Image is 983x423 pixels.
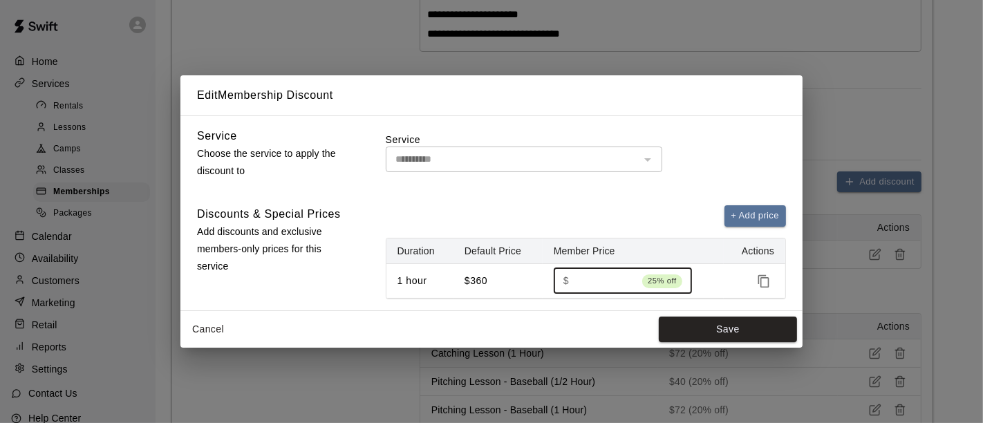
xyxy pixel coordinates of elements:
h6: Discounts & Special Prices [197,205,341,223]
th: Actions [724,238,785,264]
p: $360 [465,274,532,288]
h6: Service [197,127,237,145]
button: + Add price [724,205,787,227]
button: Cancel [186,317,230,342]
th: Default Price [453,238,543,264]
p: Add discounts and exclusive members-only prices for this service [197,223,350,276]
p: Choose the service to apply the discount to [197,145,350,180]
span: 25% off [642,274,682,288]
button: Duplicate price [753,271,774,292]
button: Save [659,317,797,342]
th: Duration [386,238,453,264]
th: Member Price [543,238,724,264]
p: $ [563,274,569,288]
p: 1 hour [397,274,442,288]
h2: Edit Membership Discount [180,75,803,115]
label: Service [386,133,786,147]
